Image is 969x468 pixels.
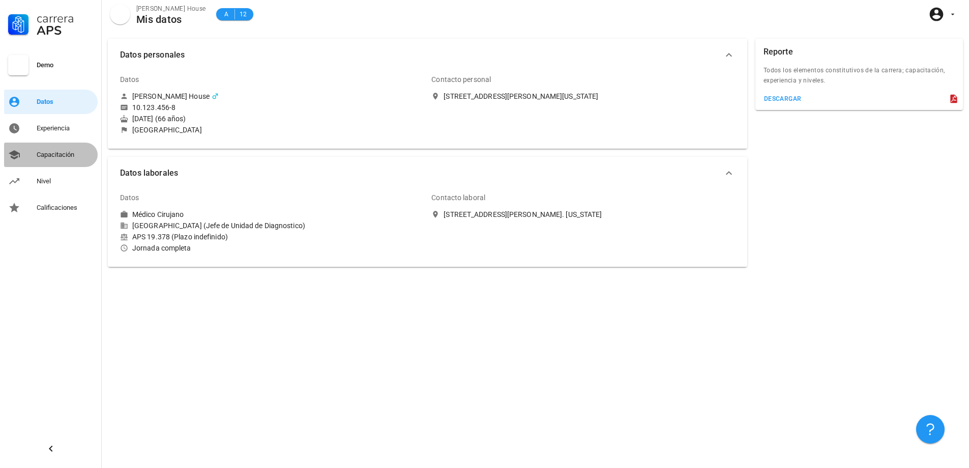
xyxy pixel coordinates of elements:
[4,169,98,194] a: Nivel
[759,92,806,106] button: descargar
[764,39,793,65] div: Reporte
[431,210,735,219] a: [STREET_ADDRESS][PERSON_NAME]. [US_STATE]
[755,65,963,92] div: Todos los elementos constitutivos de la carrera; capacitación, experiencia y niveles.
[37,177,94,185] div: Nivel
[37,151,94,159] div: Capacitación
[4,116,98,141] a: Experiencia
[120,232,423,241] div: APS 19.378 (Plazo indefinido)
[120,185,139,210] div: Datos
[4,196,98,220] a: Calificaciones
[110,4,130,24] div: avatar
[431,92,735,101] a: [STREET_ADDRESS][PERSON_NAME][US_STATE]
[37,204,94,212] div: Calificaciones
[136,14,206,25] div: Mis datos
[108,39,747,71] button: Datos personales
[136,4,206,14] div: [PERSON_NAME] House
[37,124,94,132] div: Experiencia
[764,95,802,102] div: descargar
[37,24,94,37] div: APS
[431,185,485,210] div: Contacto laboral
[132,103,175,112] div: 10.123.456-8
[132,125,202,134] div: [GEOGRAPHIC_DATA]
[37,98,94,106] div: Datos
[444,92,598,101] div: [STREET_ADDRESS][PERSON_NAME][US_STATE]
[37,12,94,24] div: Carrera
[108,157,747,189] button: Datos laborales
[239,9,247,19] span: 12
[37,61,94,69] div: Demo
[120,221,423,230] div: [GEOGRAPHIC_DATA] (Jefe de Unidad de Diagnostico)
[444,210,602,219] div: [STREET_ADDRESS][PERSON_NAME]. [US_STATE]
[4,90,98,114] a: Datos
[120,67,139,92] div: Datos
[120,48,723,62] span: Datos personales
[222,9,230,19] span: A
[4,143,98,167] a: Capacitación
[120,243,423,253] div: Jornada completa
[431,67,491,92] div: Contacto personal
[120,166,723,180] span: Datos laborales
[132,210,184,219] div: Médico Cirujano
[120,114,423,123] div: [DATE] (66 años)
[132,92,210,101] div: [PERSON_NAME] House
